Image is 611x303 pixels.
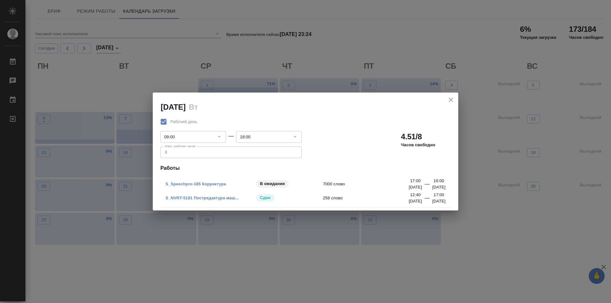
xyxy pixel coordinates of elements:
h2: 4.51/8 [401,132,422,142]
span: 258 слово [323,195,413,201]
div: — [228,132,234,140]
p: 12:40 [410,192,421,198]
a: S_Speechpro-165 Корректура [165,182,226,186]
span: Рабочий день [170,119,197,125]
p: 17:00 [434,192,444,198]
h2: Вт [189,103,198,111]
p: [DATE] [409,184,422,190]
p: [DATE] [409,198,422,204]
p: В ожидании [260,181,285,187]
span: 7000 слово [323,181,413,187]
a: S_NVRT-5181 Постредактура маш... [165,196,239,200]
p: 16:00 [434,178,444,184]
button: close [446,95,456,105]
p: Сдан [260,195,270,201]
h4: Работы [160,164,451,172]
h2: [DATE] [161,103,186,111]
div: — [425,194,430,204]
div: — [425,180,430,190]
p: [DATE] [432,198,446,204]
p: 17:00 [410,178,421,184]
p: Часов свободно [401,142,435,148]
p: [DATE] [432,184,446,190]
